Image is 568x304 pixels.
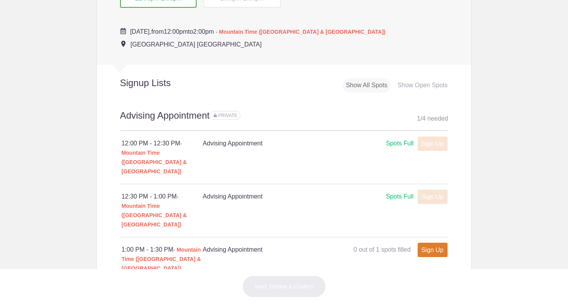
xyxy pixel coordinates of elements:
span: - Mountain Time ([GEOGRAPHIC_DATA] & [GEOGRAPHIC_DATA]) [122,247,201,271]
h4: Advising Appointment [203,192,325,201]
h4: Advising Appointment [203,139,325,148]
span: - Mountain Time ([GEOGRAPHIC_DATA] & [GEOGRAPHIC_DATA]) [216,29,385,35]
div: 1:00 PM - 1:30 PM [122,245,203,273]
img: Lock [214,114,217,117]
div: 1 4 needed [417,113,448,124]
h2: Advising Appointment [120,109,448,131]
span: - Mountain Time ([GEOGRAPHIC_DATA] & [GEOGRAPHIC_DATA]) [122,193,187,228]
div: 12:00 PM - 12:30 PM [122,139,203,176]
img: Cal purple [120,28,126,34]
span: / [420,115,422,122]
h4: Advising Appointment [203,245,325,254]
img: Event location [121,41,125,47]
span: Sign ups for this sign up list are private. Your sign up will be visible only to you and the even... [214,113,237,118]
span: [GEOGRAPHIC_DATA] [GEOGRAPHIC_DATA] [131,41,262,48]
span: 12:00pm [164,28,188,35]
a: Sign Up [418,243,448,257]
span: PRIVATE [218,113,238,118]
div: Show All Spots [343,78,390,93]
span: - Mountain Time ([GEOGRAPHIC_DATA] & [GEOGRAPHIC_DATA]) [122,140,187,174]
div: 12:30 PM - 1:00 PM [122,192,203,229]
h2: Signup Lists [97,77,222,89]
div: Spots Full [386,139,413,149]
span: 2:00pm [193,28,214,35]
span: [DATE], [130,28,152,35]
div: Show Open Spots [394,78,451,93]
span: from to [130,28,386,35]
span: 0 out of 1 spots filled [354,246,411,253]
div: Spots Full [386,192,413,202]
button: Next: Review & Confirm [242,276,326,297]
